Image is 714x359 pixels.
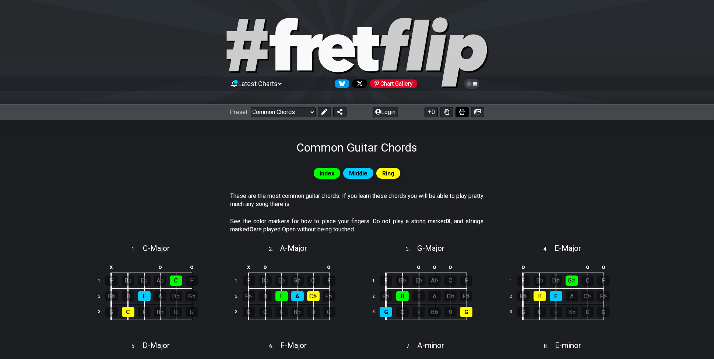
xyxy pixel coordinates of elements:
td: o [321,261,337,273]
td: 2 [94,288,111,304]
div: G [323,307,335,317]
span: 3 . [406,245,417,253]
span: A - minor [417,341,444,350]
div: G [105,307,118,317]
button: Share Preset [333,107,347,117]
p: These are the most common guitar chords. If you learn these chords you will be able to play prett... [231,192,484,209]
div: E [275,291,288,301]
div: C [170,276,182,286]
span: C - Major [143,244,170,253]
div: D♯ [550,276,562,286]
div: F [186,276,198,286]
select: Preset [251,107,316,117]
div: F [517,276,530,286]
a: #fretflip at Pinterest [367,79,417,88]
div: E♭ [275,276,288,286]
span: 6 . [269,342,280,351]
div: F [138,307,151,317]
span: 7 . [406,342,417,351]
div: F♯ [517,291,530,301]
div: Chart Gallery [370,79,417,88]
div: F [597,276,610,286]
div: F [412,307,425,317]
td: 3 [231,304,249,320]
div: B [259,291,272,301]
span: 2 . [269,245,280,253]
span: Ring [382,168,394,179]
div: G♯ [291,276,304,286]
td: 2 [368,288,386,304]
button: Print [456,107,469,117]
div: C [122,307,134,317]
div: B [122,291,134,301]
td: 1 [231,273,249,289]
span: D - Major [143,341,170,350]
span: F - Major [280,341,307,350]
div: F♯ [323,291,335,301]
div: B♭ [122,276,134,286]
div: G [597,307,610,317]
span: E - Major [555,244,581,253]
div: C [259,307,272,317]
div: E [412,291,425,301]
div: B♭ [396,276,409,286]
div: G [186,307,198,317]
span: Index [320,168,334,179]
div: F♯ [460,291,472,301]
td: o [184,261,200,273]
div: G [380,307,392,317]
div: D [581,307,594,317]
div: G♭ [186,291,198,301]
div: C [581,276,594,286]
div: D [170,307,182,317]
div: B [396,291,409,301]
div: B [534,291,546,301]
div: D [307,307,320,317]
div: C [307,276,320,286]
span: E - minor [555,341,581,350]
td: 1 [94,273,111,289]
strong: O [250,226,254,233]
div: C [534,307,546,317]
div: C♯ [581,291,594,301]
span: Middle [349,168,367,179]
span: 5 . [131,342,143,351]
div: G [517,307,530,317]
div: A [154,291,166,301]
td: 2 [231,288,249,304]
div: B♭ [428,307,441,317]
div: A [428,291,441,301]
div: F♯ [243,291,255,301]
div: D♭ [444,291,457,301]
div: C [396,307,409,317]
td: 3 [505,304,523,320]
div: E [138,291,151,301]
div: E♭ [412,276,425,286]
td: o [515,261,532,273]
span: 4 . [544,245,555,253]
div: G [460,307,472,317]
td: x [103,261,120,273]
button: Edit Preset [318,107,331,117]
td: o [596,261,612,273]
div: B♭ [566,307,578,317]
td: 1 [368,273,386,289]
div: G♯ [566,276,578,286]
div: D [444,307,457,317]
span: Preset [230,109,248,115]
button: Create image [471,107,484,117]
td: 3 [368,304,386,320]
td: o [443,261,458,273]
span: A - Major [280,244,307,253]
button: 0 [425,107,438,117]
div: G [243,307,255,317]
div: F [550,307,562,317]
strong: X [447,218,451,225]
div: E [550,291,562,301]
div: F [105,276,118,286]
td: o [257,261,274,273]
div: D♭ [170,291,182,301]
div: B♭ [154,307,166,317]
div: F [275,307,288,317]
td: x [240,261,257,273]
